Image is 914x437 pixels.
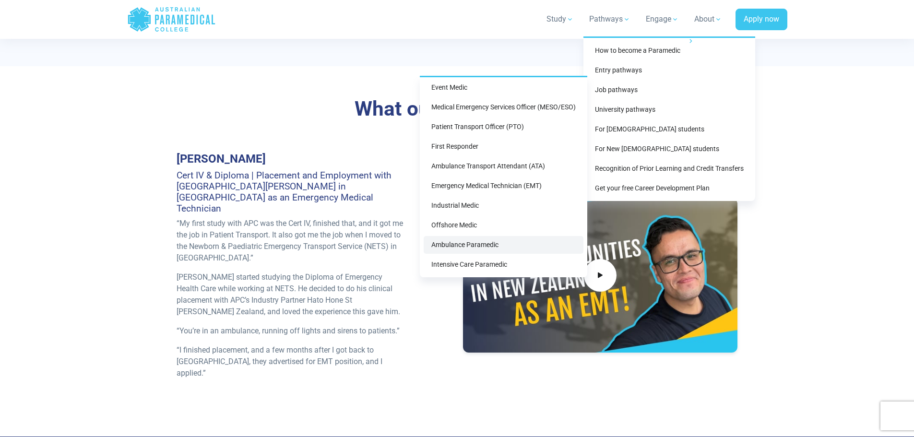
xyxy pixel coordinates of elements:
a: Job pathways [587,81,751,99]
a: Recognition of Prior Learning and Credit Transfers [587,160,751,177]
a: About [688,6,728,33]
h3: [PERSON_NAME] [177,152,404,166]
a: Australian Paramedical College [127,4,216,35]
a: Ambulance Transport Attendant (ATA) [424,157,583,175]
p: [PERSON_NAME] started studying the Diploma of Emergency Health Care while working at NETS. He dec... [177,272,404,318]
a: Offshore Medic [424,216,583,234]
a: Get your free Career Development Plan [587,179,751,197]
a: For New [DEMOGRAPHIC_DATA] students [587,140,751,158]
a: Event Medic [424,79,583,96]
a: Medical Emergency Services Officer (MESO/ESO) [424,98,583,116]
a: University pathways [587,101,751,118]
h3: What our students say [177,97,738,121]
a: Patient Transport Officer (PTO) [424,118,583,136]
p: “I finished placement, and a few months after I got back to [GEOGRAPHIC_DATA], they advertised fo... [177,344,404,379]
div: Pathways [583,36,755,201]
a: Apply now [736,9,787,31]
a: Emergency Medical Technician (EMT) [424,177,583,195]
a: Intensive Care Paramedic [424,256,583,273]
p: “My first study with APC was the Cert IV, finished that, and it got me the job in Patient Transpo... [177,218,404,264]
a: Pathways [583,6,636,33]
div: Entry pathways [420,76,587,277]
a: First Responder [424,138,583,155]
a: Ambulance Paramedic [424,236,583,254]
a: Industrial Medic [424,197,583,214]
a: Entry pathways [587,61,751,79]
a: Study [541,6,580,33]
p: “You’re in an ambulance, running off lights and sirens to patients.” [177,325,404,337]
a: How to become a Paramedic [587,42,751,59]
a: Engage [640,6,685,33]
a: For [DEMOGRAPHIC_DATA] students [587,120,751,138]
h4: Cert IV & Diploma | Placement and Employment with [GEOGRAPHIC_DATA][PERSON_NAME] in [GEOGRAPHIC_D... [177,170,404,214]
